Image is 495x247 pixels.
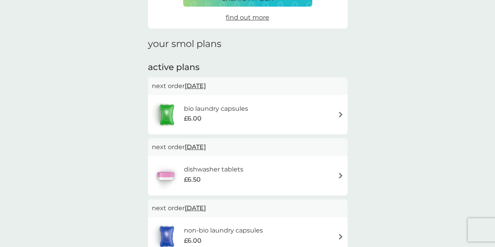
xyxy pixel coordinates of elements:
[152,142,344,152] p: next order
[148,61,347,74] h2: active plans
[185,200,206,216] span: [DATE]
[152,101,182,128] img: bio laundry capsules
[152,162,179,189] img: dishwasher tablets
[338,173,344,178] img: arrow right
[184,236,201,246] span: £6.00
[338,234,344,240] img: arrow right
[226,13,269,23] a: find out more
[184,225,263,236] h6: non-bio laundry capsules
[185,139,206,155] span: [DATE]
[184,175,200,185] span: £6.50
[148,38,347,50] h1: your smol plans
[152,81,344,91] p: next order
[226,14,269,21] span: find out more
[184,114,201,124] span: £6.00
[152,203,344,213] p: next order
[338,112,344,117] img: arrow right
[184,164,243,175] h6: dishwasher tablets
[185,78,206,94] span: [DATE]
[184,104,248,114] h6: bio laundry capsules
